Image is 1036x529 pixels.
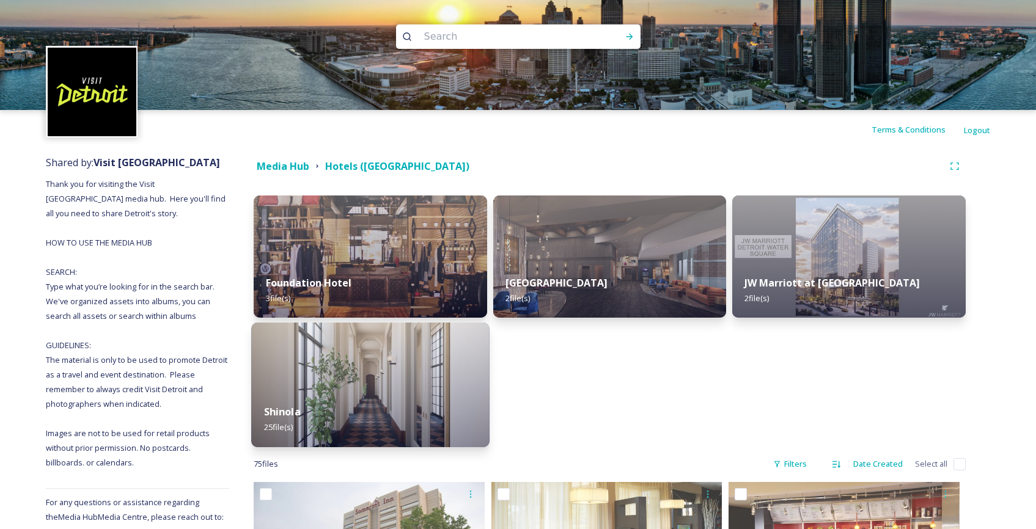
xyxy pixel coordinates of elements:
div: Filters [767,452,813,476]
span: Select all [915,458,947,470]
img: VISIT%20DETROIT%20LOGO%20-%20BLACK%20BACKGROUND.png [48,48,136,136]
strong: [GEOGRAPHIC_DATA] [505,276,608,290]
img: 18b33bd4-9283-43f3-8594-37cd668ab8cf.jpg [251,323,489,447]
img: Lobby%25202.jpg [493,195,727,318]
strong: Foundation Hotel [266,276,351,290]
span: For any questions or assistance regarding the Media Hub Media Centre, please reach out to: [46,497,224,522]
span: Thank you for visiting the Visit [GEOGRAPHIC_DATA] media hub. Here you'll find all you need to sh... [46,178,229,468]
strong: JW Marriott at [GEOGRAPHIC_DATA] [744,276,920,290]
img: 31805254-c5c2-4e92-995e-46990a5f0158.jpg [732,195,966,318]
strong: Shinola [264,405,301,418]
span: 2 file(s) [505,293,530,304]
a: Terms & Conditions [872,122,964,137]
strong: Hotels ([GEOGRAPHIC_DATA]) [325,159,469,173]
span: 25 file(s) [264,421,293,432]
input: Search [418,23,586,50]
div: Date Created [847,452,909,476]
strong: Visit [GEOGRAPHIC_DATA] [94,156,220,169]
span: Terms & Conditions [872,124,946,135]
span: Logout [964,125,990,136]
img: 7090ca6ba1fae2771216b07fa4d5a15eb592fc210287f8bc2b5081100be07d25.jpg [254,195,487,318]
strong: Media Hub [257,159,309,173]
span: 2 file(s) [744,293,769,304]
span: 75 file s [254,458,278,470]
span: Shared by: [46,156,220,169]
span: 3 file(s) [266,293,290,304]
